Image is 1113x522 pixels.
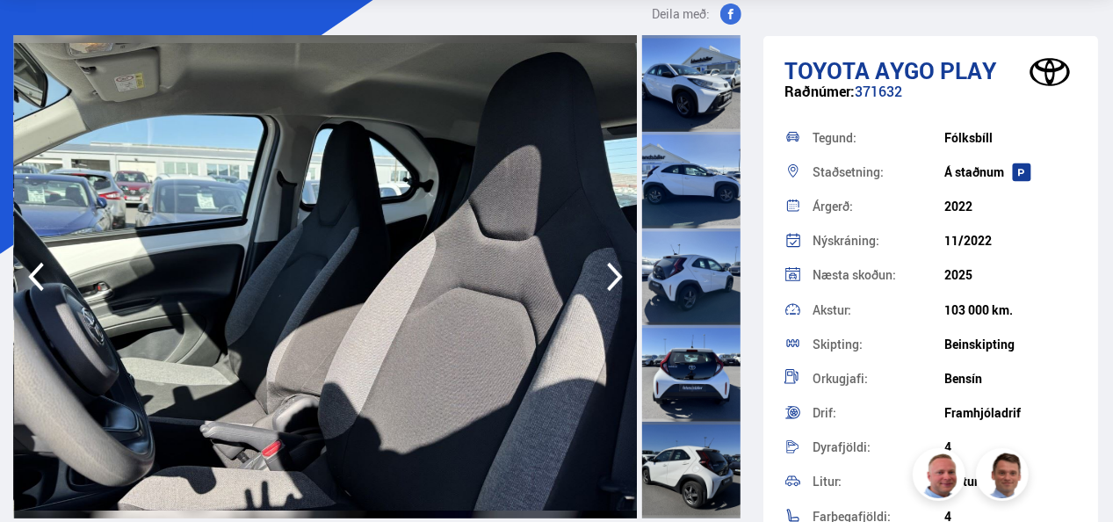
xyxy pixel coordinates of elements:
[944,440,1076,454] div: 4
[813,269,944,281] div: Næsta skoðun:
[944,268,1076,282] div: 2025
[813,373,944,385] div: Orkugjafi:
[813,200,944,213] div: Árgerð:
[14,35,638,518] img: 3081074.jpeg
[14,7,67,60] button: Opna LiveChat spjallviðmót
[944,165,1076,179] div: Á staðnum
[784,82,855,101] span: Raðnúmer:
[813,441,944,453] div: Dyrafjöldi:
[944,303,1076,317] div: 103 000 km.
[944,234,1076,248] div: 11/2022
[979,451,1031,504] img: FbJEzSuNWCJXmdc-.webp
[813,304,944,316] div: Akstur:
[813,166,944,178] div: Staðsetning:
[813,475,944,488] div: Litur:
[784,54,870,86] span: Toyota
[813,407,944,419] div: Drif:
[645,4,748,25] button: Deila með:
[944,372,1076,386] div: Bensín
[944,406,1076,420] div: Framhjóladrif
[944,337,1076,352] div: Beinskipting
[813,338,944,351] div: Skipting:
[944,199,1076,214] div: 2022
[813,132,944,144] div: Tegund:
[784,83,1077,118] div: 371632
[915,451,968,504] img: siFngHWaQ9KaOqBr.png
[652,4,710,25] span: Deila með:
[875,54,996,86] span: Aygo PLAY
[1015,45,1085,99] img: brand logo
[944,131,1076,145] div: Fólksbíll
[813,235,944,247] div: Nýskráning:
